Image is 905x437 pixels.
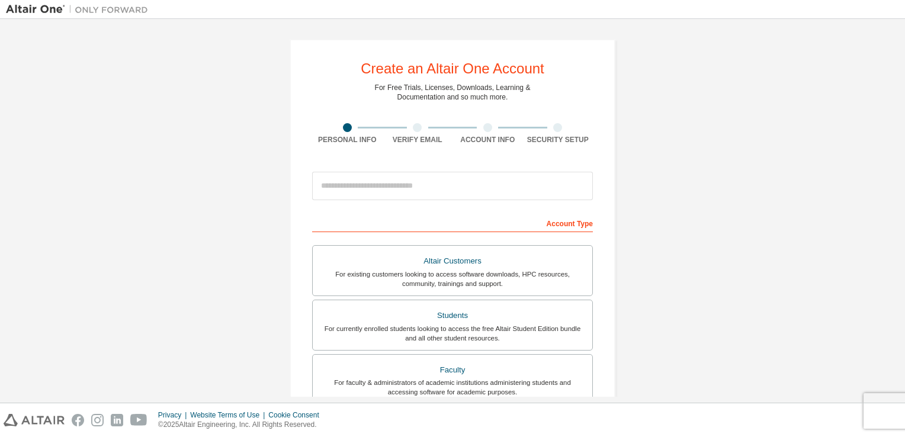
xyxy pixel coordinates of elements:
[320,253,585,269] div: Altair Customers
[383,135,453,144] div: Verify Email
[320,324,585,343] div: For currently enrolled students looking to access the free Altair Student Edition bundle and all ...
[6,4,154,15] img: Altair One
[312,213,593,232] div: Account Type
[361,62,544,76] div: Create an Altair One Account
[452,135,523,144] div: Account Info
[320,269,585,288] div: For existing customers looking to access software downloads, HPC resources, community, trainings ...
[4,414,65,426] img: altair_logo.svg
[158,420,326,430] p: © 2025 Altair Engineering, Inc. All Rights Reserved.
[91,414,104,426] img: instagram.svg
[312,135,383,144] div: Personal Info
[375,83,531,102] div: For Free Trials, Licenses, Downloads, Learning & Documentation and so much more.
[320,362,585,378] div: Faculty
[158,410,190,420] div: Privacy
[268,410,326,420] div: Cookie Consent
[523,135,593,144] div: Security Setup
[190,410,268,420] div: Website Terms of Use
[320,307,585,324] div: Students
[130,414,147,426] img: youtube.svg
[72,414,84,426] img: facebook.svg
[320,378,585,397] div: For faculty & administrators of academic institutions administering students and accessing softwa...
[111,414,123,426] img: linkedin.svg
